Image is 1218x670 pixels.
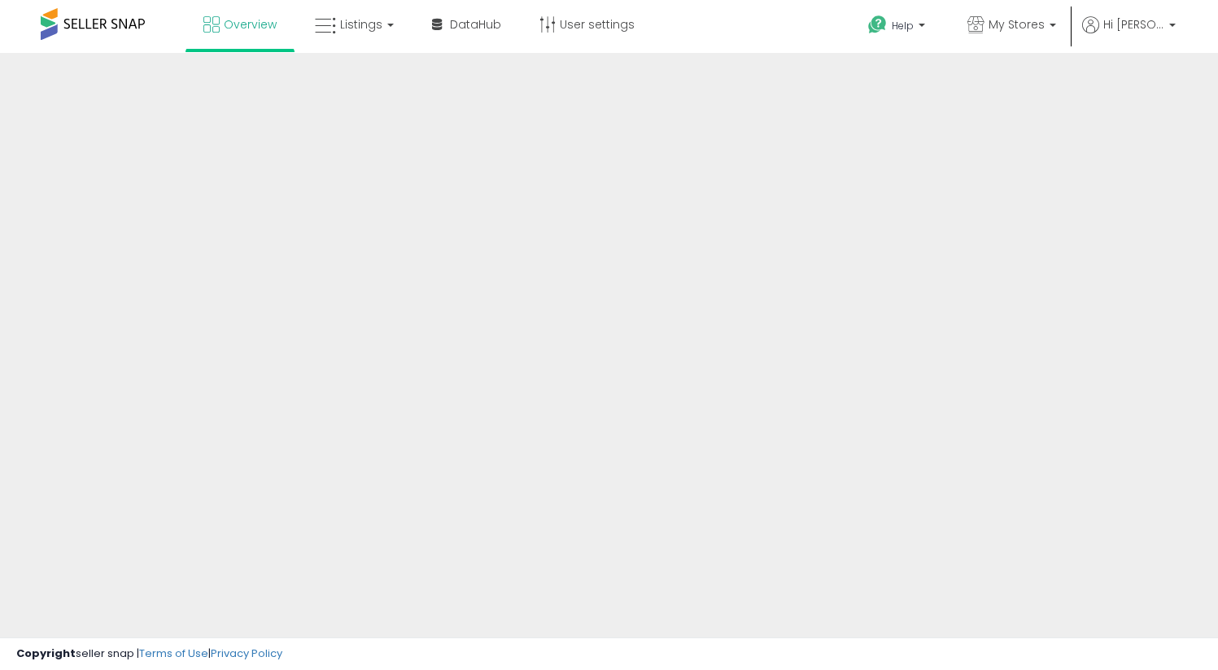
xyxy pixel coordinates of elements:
[989,16,1045,33] span: My Stores
[855,2,941,53] a: Help
[16,646,282,662] div: seller snap | |
[211,646,282,661] a: Privacy Policy
[1082,16,1176,53] a: Hi [PERSON_NAME]
[16,646,76,661] strong: Copyright
[1103,16,1164,33] span: Hi [PERSON_NAME]
[867,15,888,35] i: Get Help
[139,646,208,661] a: Terms of Use
[224,16,277,33] span: Overview
[892,19,914,33] span: Help
[450,16,501,33] span: DataHub
[340,16,382,33] span: Listings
